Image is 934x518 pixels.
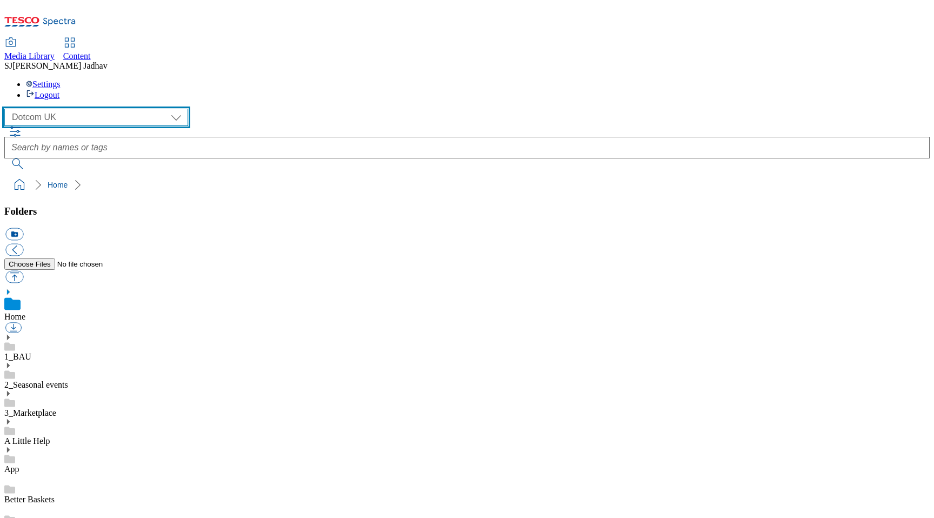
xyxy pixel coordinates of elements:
[4,61,12,70] span: SJ
[11,176,28,194] a: home
[4,408,56,417] a: 3_Marketplace
[4,495,55,504] a: Better Baskets
[63,38,91,61] a: Content
[4,352,31,361] a: 1_BAU
[4,436,50,446] a: A Little Help
[4,51,55,61] span: Media Library
[48,181,68,189] a: Home
[4,380,68,389] a: 2_Seasonal events
[26,90,59,99] a: Logout
[4,137,930,158] input: Search by names or tags
[4,175,930,195] nav: breadcrumb
[4,464,19,474] a: App
[63,51,91,61] span: Content
[4,312,25,321] a: Home
[4,38,55,61] a: Media Library
[4,205,930,217] h3: Folders
[12,61,108,70] span: [PERSON_NAME] Jadhav
[26,79,61,89] a: Settings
